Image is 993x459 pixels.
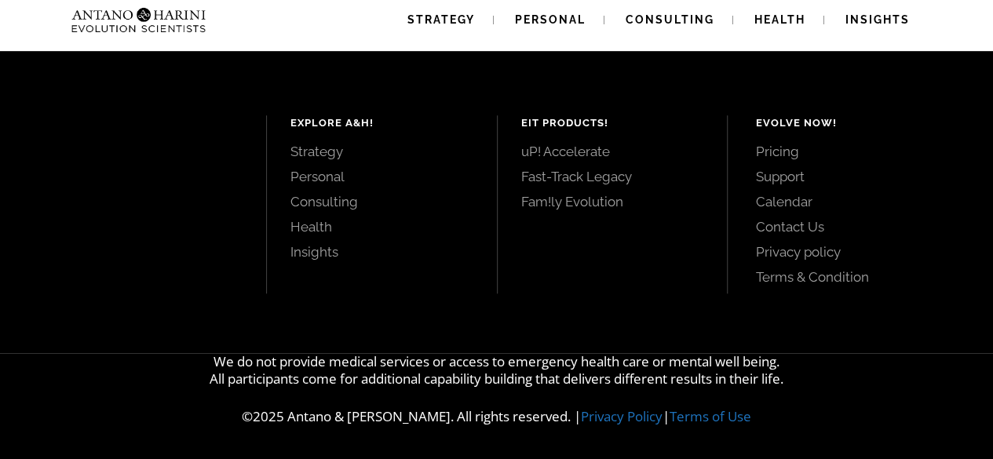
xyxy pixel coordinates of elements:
[755,143,958,160] a: Pricing
[670,407,751,425] a: Terms of Use
[755,218,958,235] a: Contact Us
[290,143,473,160] a: Strategy
[290,218,473,235] a: Health
[290,168,473,185] a: Personal
[626,13,714,26] span: Consulting
[845,13,910,26] span: Insights
[521,143,704,160] a: uP! Accelerate
[755,168,958,185] a: Support
[754,13,805,26] span: Health
[755,193,958,210] a: Calendar
[290,115,473,131] h4: Explore A&H!
[290,193,473,210] a: Consulting
[521,115,704,131] h4: EIT Products!
[521,168,704,185] a: Fast-Track Legacy
[515,13,586,26] span: Personal
[581,407,663,425] a: Privacy Policy
[407,13,475,26] span: Strategy
[521,193,704,210] a: Fam!ly Evolution
[755,115,958,131] h4: Evolve Now!
[290,243,473,260] a: Insights
[755,268,958,286] a: Terms & Condition
[755,243,958,260] a: Privacy policy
